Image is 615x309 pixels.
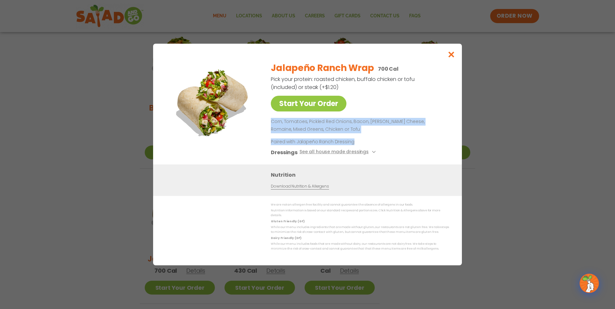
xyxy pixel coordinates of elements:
[271,183,329,190] a: Download Nutrition & Allergens
[271,202,449,207] p: We are not an allergen free facility and cannot guarantee the absence of allergens in our foods.
[271,118,446,133] p: Corn, Tomatoes, Pickled Red Onions, Bacon, [PERSON_NAME] Cheese, Romaine, Mixed Greens, Chicken o...
[271,171,452,179] h3: Nutrition
[271,75,416,91] p: Pick your protein: roasted chicken, buffalo chicken or tofu (included) or steak (+$1.20)
[271,225,449,235] p: While our menu includes ingredients that are made without gluten, our restaurants are not gluten ...
[378,65,399,73] p: 700 Cal
[168,57,258,146] img: Featured product photo for Jalapeño Ranch Wrap
[271,61,374,75] h2: Jalapeño Ranch Wrap
[271,208,449,218] p: Nutrition information is based on our standard recipes and portion sizes. Click Nutrition & Aller...
[271,96,346,111] a: Start Your Order
[271,138,390,145] p: Paired with Jalapeño Ranch Dressing
[271,148,298,156] h3: Dressings
[271,219,304,223] strong: Gluten Friendly (GF)
[441,44,462,65] button: Close modal
[299,148,378,156] button: See all house made dressings
[271,242,449,252] p: While our menu includes foods that are made without dairy, our restaurants are not dairy free. We...
[580,274,598,292] img: wpChatIcon
[271,236,301,240] strong: Dairy Friendly (DF)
